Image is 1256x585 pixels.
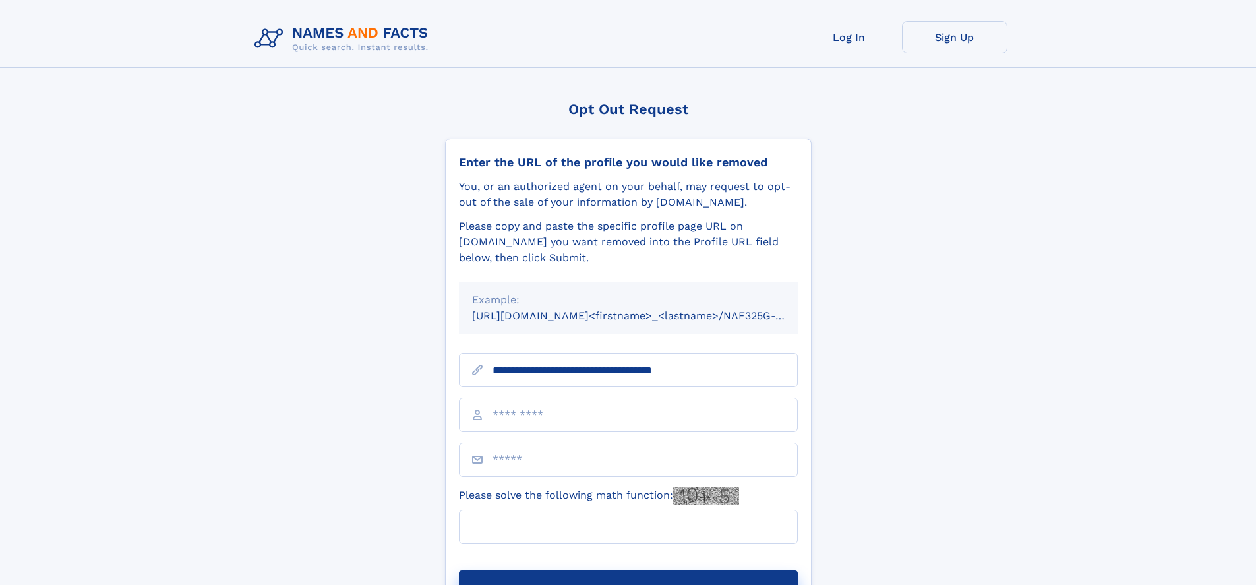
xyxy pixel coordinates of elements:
div: Example: [472,292,785,308]
img: Logo Names and Facts [249,21,439,57]
label: Please solve the following math function: [459,487,739,505]
a: Sign Up [902,21,1007,53]
a: Log In [796,21,902,53]
div: Opt Out Request [445,101,812,117]
div: Enter the URL of the profile you would like removed [459,155,798,169]
div: Please copy and paste the specific profile page URL on [DOMAIN_NAME] you want removed into the Pr... [459,218,798,266]
div: You, or an authorized agent on your behalf, may request to opt-out of the sale of your informatio... [459,179,798,210]
small: [URL][DOMAIN_NAME]<firstname>_<lastname>/NAF325G-xxxxxxxx [472,309,823,322]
